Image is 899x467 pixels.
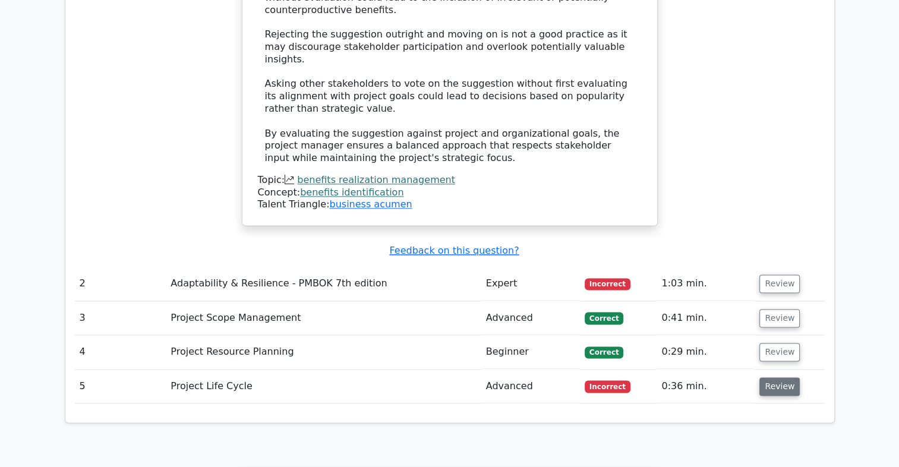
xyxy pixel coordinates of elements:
div: Talent Triangle: [258,174,642,211]
td: 5 [75,370,166,403]
button: Review [759,309,800,327]
a: benefits identification [300,187,403,198]
td: 4 [75,335,166,369]
td: Beginner [481,335,580,369]
a: Feedback on this question? [389,245,519,256]
span: Incorrect [585,278,630,290]
td: Project Life Cycle [166,370,481,403]
td: 0:36 min. [657,370,755,403]
td: 3 [75,301,166,335]
td: 0:41 min. [657,301,755,335]
td: Advanced [481,370,580,403]
td: 1:03 min. [657,267,755,301]
td: Project Scope Management [166,301,481,335]
span: Correct [585,312,623,324]
td: 2 [75,267,166,301]
button: Review [759,274,800,293]
a: benefits realization management [297,174,455,185]
td: Advanced [481,301,580,335]
button: Review [759,377,800,396]
span: Correct [585,346,623,358]
a: business acumen [329,198,412,210]
td: 0:29 min. [657,335,755,369]
button: Review [759,343,800,361]
span: Incorrect [585,380,630,392]
td: Expert [481,267,580,301]
td: Project Resource Planning [166,335,481,369]
div: Topic: [258,174,642,187]
td: Adaptability & Resilience - PMBOK 7th edition [166,267,481,301]
div: Concept: [258,187,642,199]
